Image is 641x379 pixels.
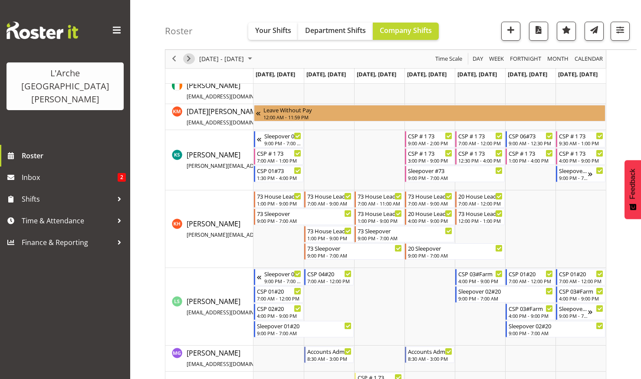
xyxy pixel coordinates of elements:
button: Company Shifts [373,23,439,40]
div: Katherine Shaw"s event - CSP # 1 73 Begin From Thursday, August 28, 2025 at 3:00:00 PM GMT+12:00 ... [405,148,454,165]
div: Leanne Smith"s event - CSP 01#20 Begin From Sunday, August 31, 2025 at 7:00:00 AM GMT+12:00 Ends ... [556,269,605,285]
span: [PERSON_NAME][EMAIL_ADDRESS][DOMAIN_NAME] [187,231,314,239]
a: [DATE][PERSON_NAME][EMAIL_ADDRESS][DOMAIN_NAME] [187,106,311,127]
a: [PERSON_NAME][EMAIL_ADDRESS][DOMAIN_NAME] [187,296,308,317]
button: Download a PDF of the roster according to the set date range. [529,22,548,41]
div: 9:00 PM - 7:00 AM [509,330,603,337]
div: Michelle Gillard"s event - Accounts Admin Begin From Tuesday, August 26, 2025 at 8:30:00 AM GMT+1... [304,346,354,363]
div: L'Arche [GEOGRAPHIC_DATA][PERSON_NAME] [15,67,115,106]
div: previous period [167,50,181,68]
div: 7:00 AM - 11:00 AM [358,200,402,207]
div: 20 House Leader [408,209,452,218]
div: Kathryn Hunt"s event - 73 House Leader Begin From Tuesday, August 26, 2025 at 7:00:00 AM GMT+12:0... [304,191,354,208]
span: [DATE] - [DATE] [198,54,245,65]
div: CSP # 1 73 [458,149,503,157]
div: 1:30 PM - 4:00 PM [257,174,301,181]
div: Katherine Shaw"s event - CSP # 1 73 Begin From Thursday, August 28, 2025 at 9:00:00 AM GMT+12:00 ... [405,131,454,147]
span: 2 [118,173,126,182]
span: [PERSON_NAME] [187,297,308,317]
span: [PERSON_NAME] [187,219,348,239]
span: [EMAIL_ADDRESS][DOMAIN_NAME] [187,360,273,368]
div: next period [181,50,196,68]
div: CSP # 1 73 [408,131,452,140]
div: 8:30 AM - 3:00 PM [408,355,452,362]
div: Sleepover 02#73 [559,166,588,175]
span: [DATE], [DATE] [256,70,295,78]
div: 20 Sleepover [408,244,503,252]
span: Your Shifts [255,26,291,35]
div: 9:00 PM - 7:00 AM [307,252,402,259]
span: Inbox [22,171,118,184]
div: CSP # 1 73 [509,149,553,157]
div: 7:00 AM - 12:00 PM [458,200,503,207]
div: 12:00 PM - 1:00 PM [458,217,503,224]
div: 73 House Leader [408,192,452,200]
span: [DATE], [DATE] [306,70,346,78]
div: Katherine Shaw"s event - CSP 06#73 Begin From Saturday, August 30, 2025 at 9:00:00 AM GMT+12:00 E... [506,131,555,147]
div: 20 House Leader [458,192,503,200]
td: Michelle Gillard resource [165,346,253,372]
div: 7:00 AM - 9:00 AM [307,200,352,207]
td: Kathryn Hunt resource [165,190,253,268]
span: Time Scale [434,54,463,65]
div: Katherine Shaw"s event - Sleepover 02#73 Begin From Sunday, August 31, 2025 at 9:00:00 PM GMT+12:... [556,166,605,182]
a: [PERSON_NAME][PERSON_NAME][EMAIL_ADDRESS][DOMAIN_NAME] [187,150,348,170]
td: Karen Herbert resource [165,78,253,104]
div: Katherine Shaw"s event - CSP 01#73 Begin From Monday, August 25, 2025 at 1:30:00 PM GMT+12:00 End... [254,166,303,182]
div: CSP # 1 73 [559,149,603,157]
div: Sleepover #73 [408,166,503,175]
div: 9:00 PM - 7:00 AM [264,140,301,147]
button: Highlight an important date within the roster. [557,22,576,41]
div: CSP # 1 73 [458,131,503,140]
div: 9:00 AM - 2:00 PM [408,140,452,147]
div: Leanne Smith"s event - CSP 03#Farm Begin From Friday, August 29, 2025 at 4:00:00 PM GMT+12:00 End... [455,269,505,285]
div: 9:00 PM - 7:00 AM [264,278,301,284]
div: 4:00 PM - 9:00 PM [509,312,553,319]
div: CSP 01#20 [559,269,603,278]
div: 9:00 PM - 7:00 AM [358,235,452,242]
div: Leanne Smith"s event - Sleepover 02#20 Begin From Sunday, August 31, 2025 at 9:00:00 PM GMT+12:00... [556,304,605,320]
div: Leanne Smith"s event - Sleepover 02#20 Begin From Saturday, August 30, 2025 at 9:00:00 PM GMT+12:... [506,321,605,337]
div: Kathryn Hunt"s event - 20 House Leader Begin From Friday, August 29, 2025 at 7:00:00 AM GMT+12:00... [455,191,505,208]
div: Kathryn Hunt"s event - 73 Sleepover Begin From Wednesday, August 27, 2025 at 9:00:00 PM GMT+12:00... [355,226,454,242]
div: Leanne Smith"s event - CSP 02#20 Begin From Monday, August 25, 2025 at 4:00:00 PM GMT+12:00 Ends ... [254,304,303,320]
div: 9:00 PM - 7:00 AM [458,295,553,302]
div: Leanne Smith"s event - CSP 04#20 Begin From Tuesday, August 26, 2025 at 7:00:00 AM GMT+12:00 Ends... [304,269,354,285]
div: 9:00 PM - 7:00 AM [408,252,503,259]
div: Kathryn Hunt"s event - 20 Sleepover Begin From Thursday, August 28, 2025 at 9:00:00 PM GMT+12:00 ... [405,243,505,260]
div: Katherine Shaw"s event - CSP # 1 73 Begin From Monday, August 25, 2025 at 7:00:00 AM GMT+12:00 En... [254,148,303,165]
td: Katherine Shaw resource [165,130,253,190]
span: [DATE][PERSON_NAME] [187,107,311,127]
span: [EMAIL_ADDRESS][DOMAIN_NAME] [187,309,273,316]
div: 7:00 AM - 1:00 PM [257,157,301,164]
button: Filter Shifts [611,22,630,41]
button: Feedback - Show survey [625,160,641,219]
div: 73 House Leader [307,192,352,200]
div: Leanne Smith"s event - CSP 03#Farm Begin From Sunday, August 31, 2025 at 4:00:00 PM GMT+12:00 End... [556,286,605,303]
div: Leanne Smith"s event - CSP 01#20 Begin From Saturday, August 30, 2025 at 7:00:00 AM GMT+12:00 End... [506,269,555,285]
span: [DATE], [DATE] [457,70,497,78]
span: [PERSON_NAME][EMAIL_ADDRESS][DOMAIN_NAME] [187,162,314,170]
div: 1:00 PM - 9:00 PM [307,235,352,242]
div: Sleepover 02#20 [458,287,553,295]
span: [DATE], [DATE] [357,70,396,78]
div: Kathryn Hunt"s event - 20 House Leader Begin From Thursday, August 28, 2025 at 4:00:00 PM GMT+12:... [405,209,454,225]
div: 73 House Leader [358,209,402,218]
span: Feedback [629,169,637,199]
div: 73 Sleepover [358,226,452,235]
span: [PERSON_NAME] [187,150,348,170]
h4: Roster [165,26,193,36]
div: 7:00 AM - 12:00 PM [559,278,603,284]
div: 4:00 PM - 9:00 PM [458,278,503,284]
button: Timeline Day [471,54,485,65]
span: Department Shifts [305,26,366,35]
div: CSP # 1 73 [408,149,452,157]
div: CSP 02#20 [257,304,301,313]
div: 4:00 PM - 9:00 PM [559,157,603,164]
div: Leanne Smith"s event - CSP 01#20 Begin From Monday, August 25, 2025 at 7:00:00 AM GMT+12:00 Ends ... [254,286,303,303]
div: Kathryn Hunt"s event - 73 House Leader Begin From Friday, August 29, 2025 at 12:00:00 PM GMT+12:0... [455,209,505,225]
div: 1:00 PM - 4:00 PM [509,157,553,164]
span: [PERSON_NAME] [187,348,308,368]
span: Shifts [22,193,113,206]
div: 4:00 PM - 9:00 PM [408,217,452,224]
